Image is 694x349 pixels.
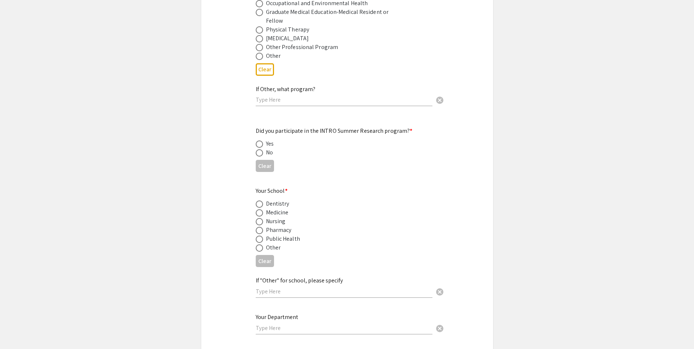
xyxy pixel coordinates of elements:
button: Clear [432,284,447,299]
div: Pharmacy [266,226,292,234]
div: Medicine [266,208,289,217]
div: Dentistry [266,199,289,208]
div: [MEDICAL_DATA] [266,34,309,43]
mat-label: Did you participate in the INTRO Summer Research program? [256,127,413,135]
div: Other Professional Program [266,43,338,52]
button: Clear [256,63,274,75]
div: Graduate Medical Education-Medical Resident or Fellow [266,8,394,25]
button: Clear [432,93,447,107]
mat-label: Your School [256,187,288,195]
input: Type Here [256,96,432,104]
input: Type Here [256,288,432,295]
div: No [266,148,273,157]
button: Clear [432,320,447,335]
div: Other [266,243,281,252]
mat-label: If "Other" for school, please specify [256,277,343,284]
span: cancel [435,324,444,333]
div: Yes [266,139,274,148]
input: Type Here [256,324,432,332]
iframe: Chat [5,316,31,344]
mat-label: Your Department [256,313,298,321]
div: Other [266,52,281,60]
div: Nursing [266,217,286,226]
button: Clear [256,255,274,267]
span: cancel [435,96,444,105]
div: Physical Therapy [266,25,310,34]
div: Public Health [266,234,300,243]
mat-label: If Other, what program? [256,85,315,93]
button: Clear [256,160,274,172]
span: cancel [435,288,444,296]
